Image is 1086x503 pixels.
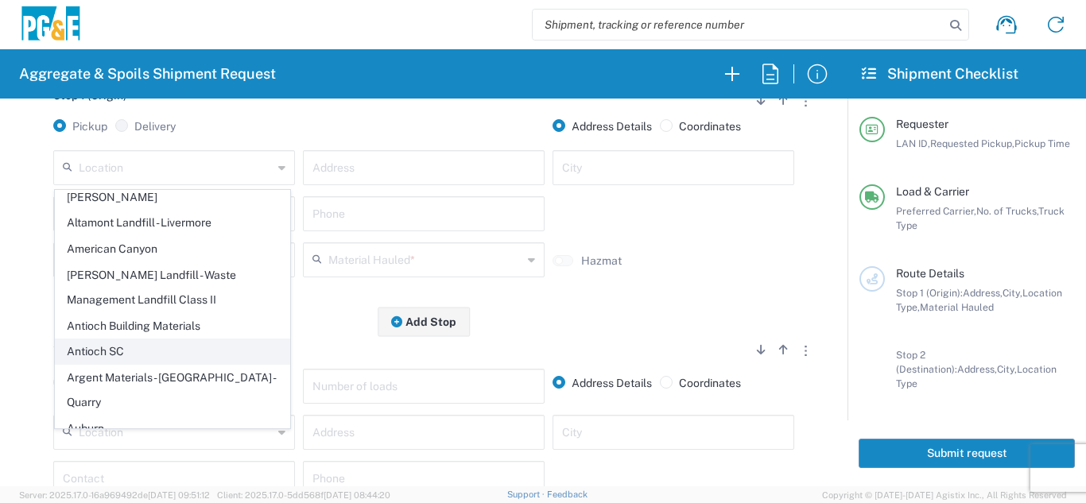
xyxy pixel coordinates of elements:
[896,267,964,280] span: Route Details
[920,301,994,313] span: Material Hauled
[581,253,622,268] label: Hazmat
[660,376,741,390] label: Coordinates
[378,307,470,336] button: Add Stop
[56,416,289,441] span: Auburn
[862,64,1018,83] h2: Shipment Checklist
[19,490,210,500] span: Server: 2025.17.0-16a969492de
[553,119,652,133] label: Address Details
[896,137,930,149] span: LAN ID,
[56,237,289,261] span: American Canyon
[896,118,948,130] span: Requester
[957,363,997,375] span: Address,
[547,489,588,499] a: Feedback
[553,376,652,390] label: Address Details
[896,349,957,375] span: Stop 2 (Destination):
[859,439,1075,468] button: Submit request
[997,363,1017,375] span: City,
[324,490,390,500] span: [DATE] 08:44:20
[56,314,289,339] span: Antioch Building Materials
[217,490,390,500] span: Client: 2025.17.0-5dd568f
[56,366,289,415] span: Argent Materials - [GEOGRAPHIC_DATA] - Quarry
[896,185,969,198] span: Load & Carrier
[56,339,289,364] span: Antioch SC
[1003,287,1022,299] span: City,
[822,488,1067,502] span: Copyright © [DATE]-[DATE] Agistix Inc., All Rights Reserved
[507,489,547,499] a: Support
[56,263,289,312] span: [PERSON_NAME] Landfill - Waste Management Landfill Class II
[19,64,276,83] h2: Aggregate & Spoils Shipment Request
[56,211,289,235] span: Altamont Landfill - Livermore
[976,205,1038,217] span: No. of Trucks,
[963,287,1003,299] span: Address,
[19,6,83,44] img: pge
[148,490,210,500] span: [DATE] 09:51:12
[930,137,1014,149] span: Requested Pickup,
[660,119,741,133] label: Coordinates
[533,10,944,40] input: Shipment, tracking or reference number
[896,205,976,217] span: Preferred Carrier,
[896,287,963,299] span: Stop 1 (Origin):
[53,339,157,351] span: Stop 2 (Destination)
[1014,137,1070,149] span: Pickup Time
